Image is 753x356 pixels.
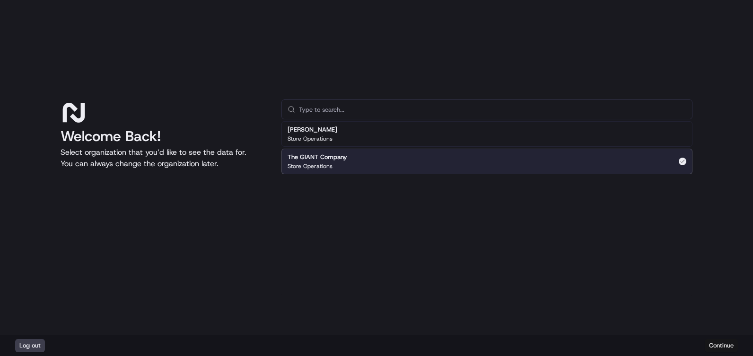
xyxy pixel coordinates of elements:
p: Select organization that you’d like to see the data for. You can always change the organization l... [61,147,266,169]
div: Suggestions [281,119,692,176]
p: Store Operations [288,162,333,170]
input: Type to search... [299,100,686,119]
p: Store Operations [288,135,333,142]
button: Log out [15,339,45,352]
h2: [PERSON_NAME] [288,125,337,134]
h2: The GIANT Company [288,153,347,161]
h1: Welcome Back! [61,128,266,145]
button: Continue [705,339,738,352]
